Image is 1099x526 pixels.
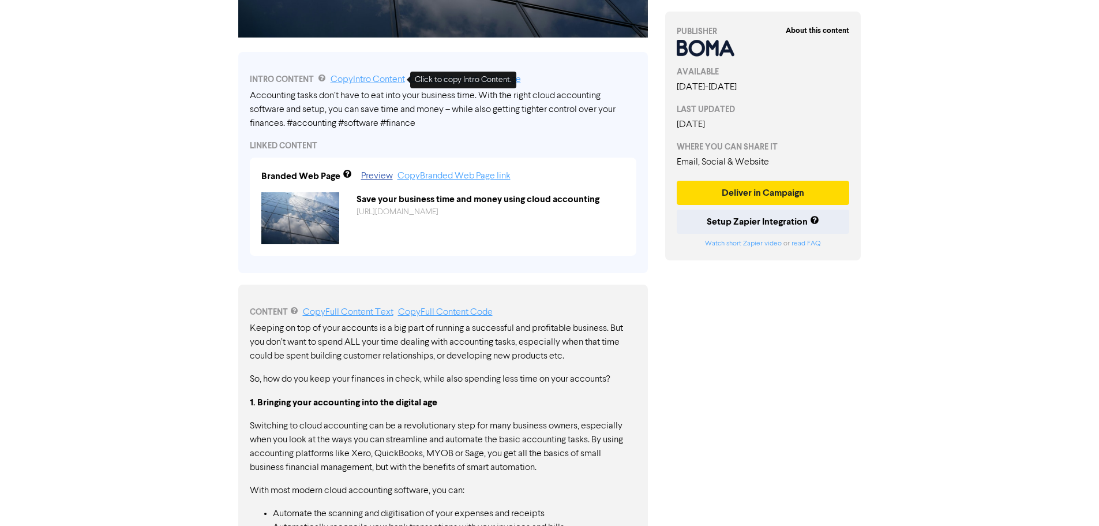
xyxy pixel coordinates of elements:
[677,181,850,205] button: Deliver in Campaign
[261,169,340,183] div: Branded Web Page
[792,240,820,247] a: read FAQ
[250,397,437,408] strong: 1. Bringing your accounting into the digital age
[677,155,850,169] div: Email, Social & Website
[398,308,493,317] a: Copy Full Content Code
[705,240,782,247] a: Watch short Zapier video
[361,171,393,181] a: Preview
[677,103,850,115] div: LAST UPDATED
[348,206,633,218] div: https://public2.bomamarketing.com/cp/2WLyGaXBIuGQlOyQxigzMT?sa=gXKXCrF9
[410,72,516,88] div: Click to copy Intro Content.
[250,305,636,319] div: CONTENT
[250,372,636,386] p: So, how do you keep your finances in check, while also spending less time on your accounts?
[250,73,636,87] div: INTRO CONTENT
[677,118,850,132] div: [DATE]
[786,26,849,35] strong: About this content
[677,141,850,153] div: WHERE YOU CAN SHARE IT
[250,140,636,152] div: LINKED CONTENT
[250,484,636,498] p: With most modern cloud accounting software, you can:
[331,75,405,84] a: Copy Intro Content
[677,25,850,38] div: PUBLISHER
[250,419,636,475] p: Switching to cloud accounting can be a revolutionary step for many business owners, especially wh...
[1041,471,1099,526] iframe: Chat Widget
[397,171,511,181] a: Copy Branded Web Page link
[303,308,393,317] a: Copy Full Content Text
[677,210,850,234] button: Setup Zapier Integration
[677,66,850,78] div: AVAILABLE
[348,192,633,206] div: Save your business time and money using cloud accounting
[273,507,636,521] li: Automate the scanning and digitisation of your expenses and receipts
[250,89,636,130] div: Accounting tasks don’t have to eat into your business time. With the right cloud accounting softw...
[677,238,850,249] div: or
[677,80,850,94] div: [DATE] - [DATE]
[250,322,636,363] p: Keeping on top of your accounts is a big part of running a successful and profitable business. Bu...
[357,208,438,216] a: [URL][DOMAIN_NAME]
